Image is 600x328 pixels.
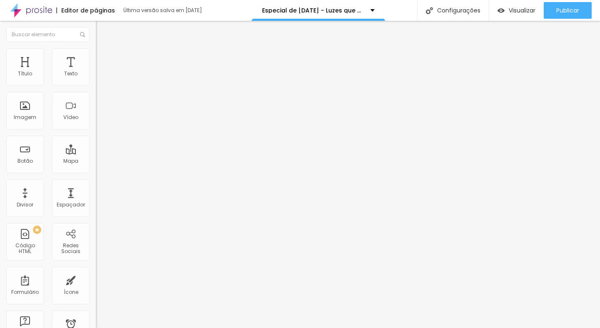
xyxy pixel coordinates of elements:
[11,289,39,295] div: Formulário
[8,243,41,255] div: Código HTML
[17,202,33,208] div: Divisor
[262,7,364,13] p: Especial de [DATE] - Luzes que nos Unem 2025
[14,114,36,120] div: Imagem
[80,32,85,37] img: Icone
[56,7,115,13] div: Editor de páginas
[63,158,78,164] div: Mapa
[544,2,592,19] button: Publicar
[64,71,77,77] div: Texto
[509,7,535,14] span: Visualizar
[57,202,85,208] div: Espaçador
[426,7,433,14] img: Icone
[489,2,544,19] button: Visualizar
[63,114,78,120] div: Vídeo
[18,71,32,77] div: Título
[17,158,33,164] div: Botão
[64,289,78,295] div: Ícone
[6,27,90,42] input: Buscar elemento
[96,21,600,328] iframe: Editor
[497,7,505,14] img: view-1.svg
[54,243,87,255] div: Redes Sociais
[123,8,219,13] div: Última versão salva em [DATE]
[556,7,579,14] span: Publicar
